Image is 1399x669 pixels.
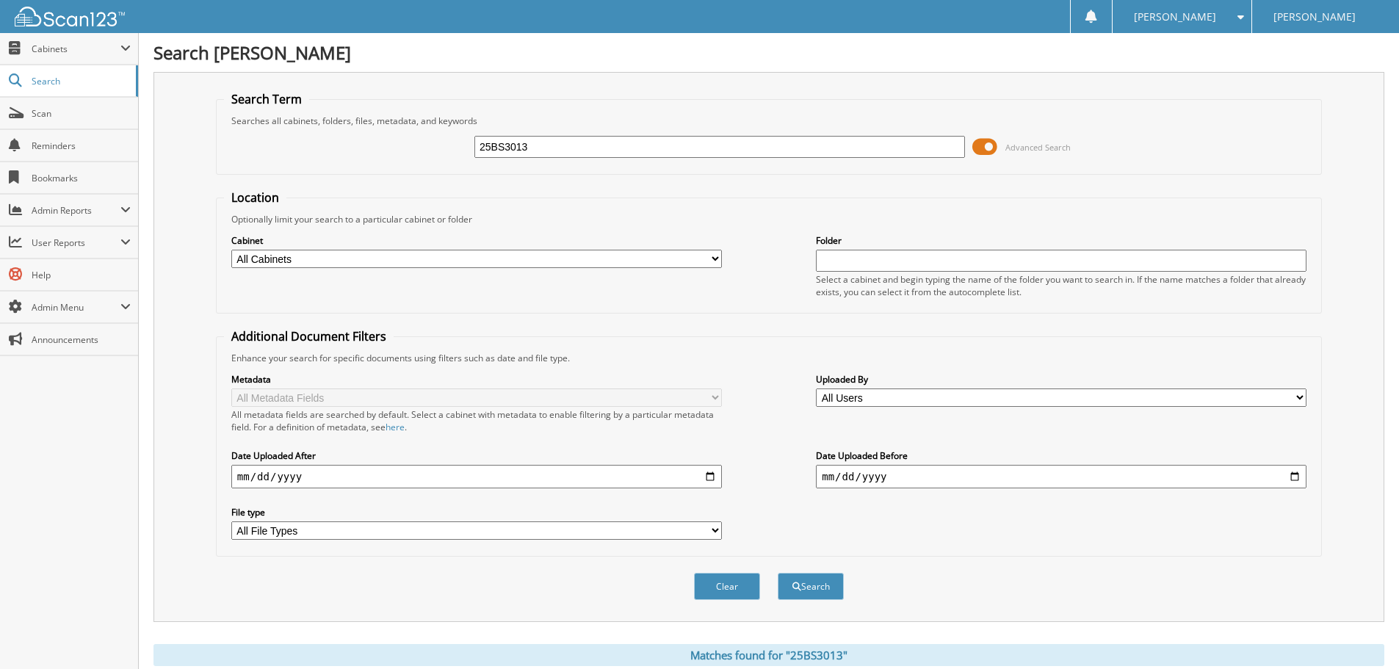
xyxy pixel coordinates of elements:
[32,172,131,184] span: Bookmarks
[32,43,120,55] span: Cabinets
[32,333,131,346] span: Announcements
[231,449,722,462] label: Date Uploaded After
[816,234,1306,247] label: Folder
[224,352,1314,364] div: Enhance your search for specific documents using filters such as date and file type.
[32,75,129,87] span: Search
[224,213,1314,225] div: Optionally limit your search to a particular cabinet or folder
[224,115,1314,127] div: Searches all cabinets, folders, files, metadata, and keywords
[32,269,131,281] span: Help
[816,273,1306,298] div: Select a cabinet and begin typing the name of the folder you want to search in. If the name match...
[231,506,722,518] label: File type
[32,107,131,120] span: Scan
[694,573,760,600] button: Clear
[32,301,120,314] span: Admin Menu
[778,573,844,600] button: Search
[816,449,1306,462] label: Date Uploaded Before
[15,7,125,26] img: scan123-logo-white.svg
[32,204,120,217] span: Admin Reports
[1273,12,1356,21] span: [PERSON_NAME]
[224,91,309,107] legend: Search Term
[386,421,405,433] a: here
[231,465,722,488] input: start
[32,236,120,249] span: User Reports
[231,373,722,386] label: Metadata
[816,465,1306,488] input: end
[153,40,1384,65] h1: Search [PERSON_NAME]
[231,408,722,433] div: All metadata fields are searched by default. Select a cabinet with metadata to enable filtering b...
[32,140,131,152] span: Reminders
[231,234,722,247] label: Cabinet
[153,644,1384,666] div: Matches found for "25BS3013"
[816,373,1306,386] label: Uploaded By
[224,328,394,344] legend: Additional Document Filters
[224,189,286,206] legend: Location
[1134,12,1216,21] span: [PERSON_NAME]
[1005,142,1071,153] span: Advanced Search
